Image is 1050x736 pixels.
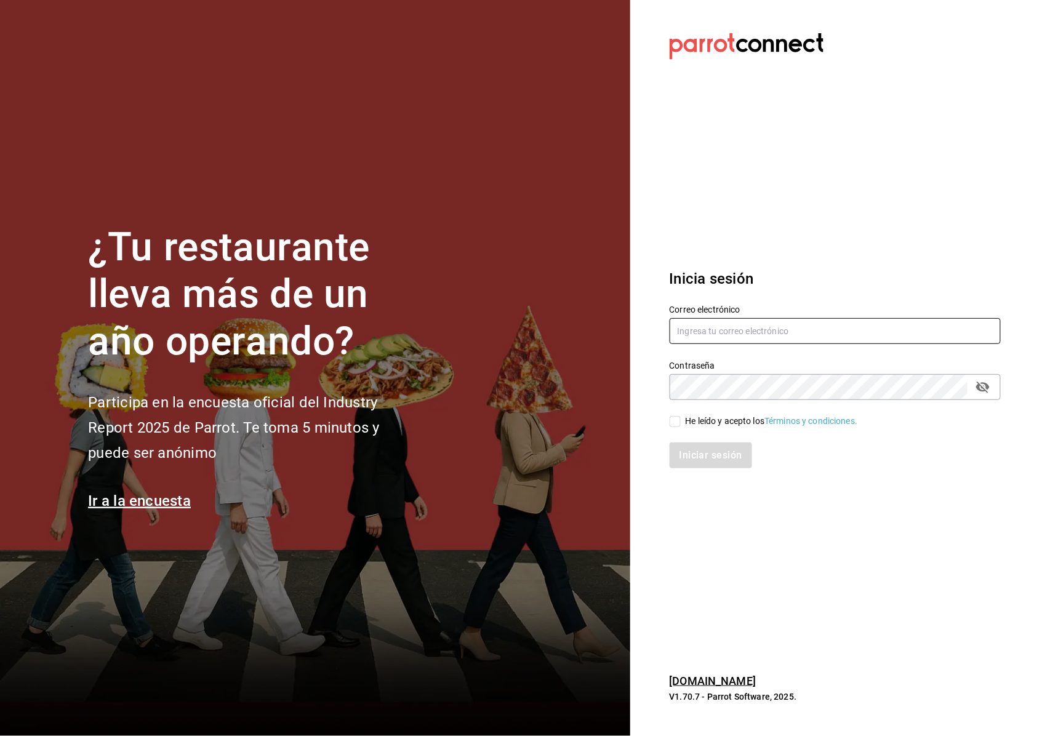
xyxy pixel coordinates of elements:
[88,390,420,465] h2: Participa en la encuesta oficial del Industry Report 2025 de Parrot. Te toma 5 minutos y puede se...
[670,268,1001,290] h3: Inicia sesión
[670,361,1001,370] label: Contraseña
[670,674,756,687] a: [DOMAIN_NAME]
[88,224,420,366] h1: ¿Tu restaurante lleva más de un año operando?
[670,318,1001,344] input: Ingresa tu correo electrónico
[972,377,993,398] button: passwordField
[686,415,858,428] div: He leído y acepto los
[764,416,857,426] a: Términos y condiciones.
[670,690,1001,703] p: V1.70.7 - Parrot Software, 2025.
[670,305,1001,314] label: Correo electrónico
[88,492,191,510] a: Ir a la encuesta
